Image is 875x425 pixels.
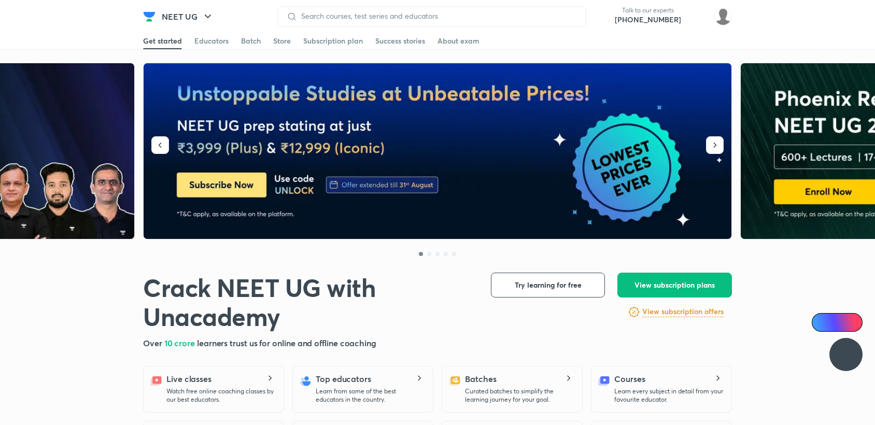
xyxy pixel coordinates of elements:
[297,12,577,20] input: Search courses, test series and educators
[829,318,856,327] span: Ai Doubts
[714,8,732,25] img: Payal
[465,387,574,404] p: Curated batches to simplify the learning journey for your goal.
[156,6,220,27] button: NEET UG
[143,10,156,23] img: Company Logo
[614,373,645,385] h5: Courses
[241,33,261,49] a: Batch
[818,318,826,327] img: Icon
[642,306,724,318] a: View subscription offers
[194,36,229,46] div: Educators
[515,280,582,290] span: Try learning for free
[197,337,376,348] span: learners trust us for online and offline coaching
[617,273,732,297] button: View subscription plans
[273,33,291,49] a: Store
[465,373,496,385] h5: Batches
[375,33,425,49] a: Success stories
[375,36,425,46] div: Success stories
[437,36,479,46] div: About exam
[689,8,706,25] img: avatar
[642,306,724,317] h6: View subscription offers
[194,33,229,49] a: Educators
[143,36,182,46] div: Get started
[316,373,371,385] h5: Top educators
[166,387,275,404] p: Watch free online coaching classes by our best educators.
[615,15,681,25] a: [PHONE_NUMBER]
[840,348,852,361] img: ttu
[273,36,291,46] div: Store
[303,33,363,49] a: Subscription plan
[316,387,425,404] p: Learn from some of the best educators in the country.
[437,33,479,49] a: About exam
[143,273,474,331] h1: Crack NEET UG with Unacademy
[812,313,863,332] a: Ai Doubts
[303,36,363,46] div: Subscription plan
[615,6,681,15] p: Talk to our experts
[166,373,211,385] h5: Live classes
[491,273,605,297] button: Try learning for free
[241,36,261,46] div: Batch
[143,337,164,348] span: Over
[164,337,197,348] span: 10 crore
[594,6,615,27] img: call-us
[614,387,723,404] p: Learn every subject in detail from your favourite educator.
[143,33,182,49] a: Get started
[634,280,715,290] span: View subscription plans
